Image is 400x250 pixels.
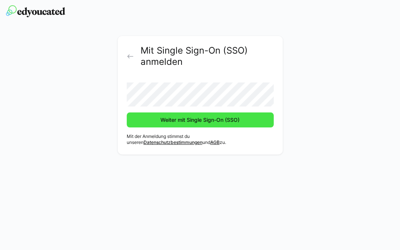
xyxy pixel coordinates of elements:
[6,5,65,17] img: edyoucated
[210,139,220,145] a: AGB
[144,139,202,145] a: Datenschutzbestimmungen
[140,45,273,67] h2: Mit Single Sign-On (SSO) anmelden
[127,133,274,145] p: Mit der Anmeldung stimmst du unseren und zu.
[127,112,274,127] button: Weiter mit Single Sign-On (SSO)
[159,116,241,124] span: Weiter mit Single Sign-On (SSO)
